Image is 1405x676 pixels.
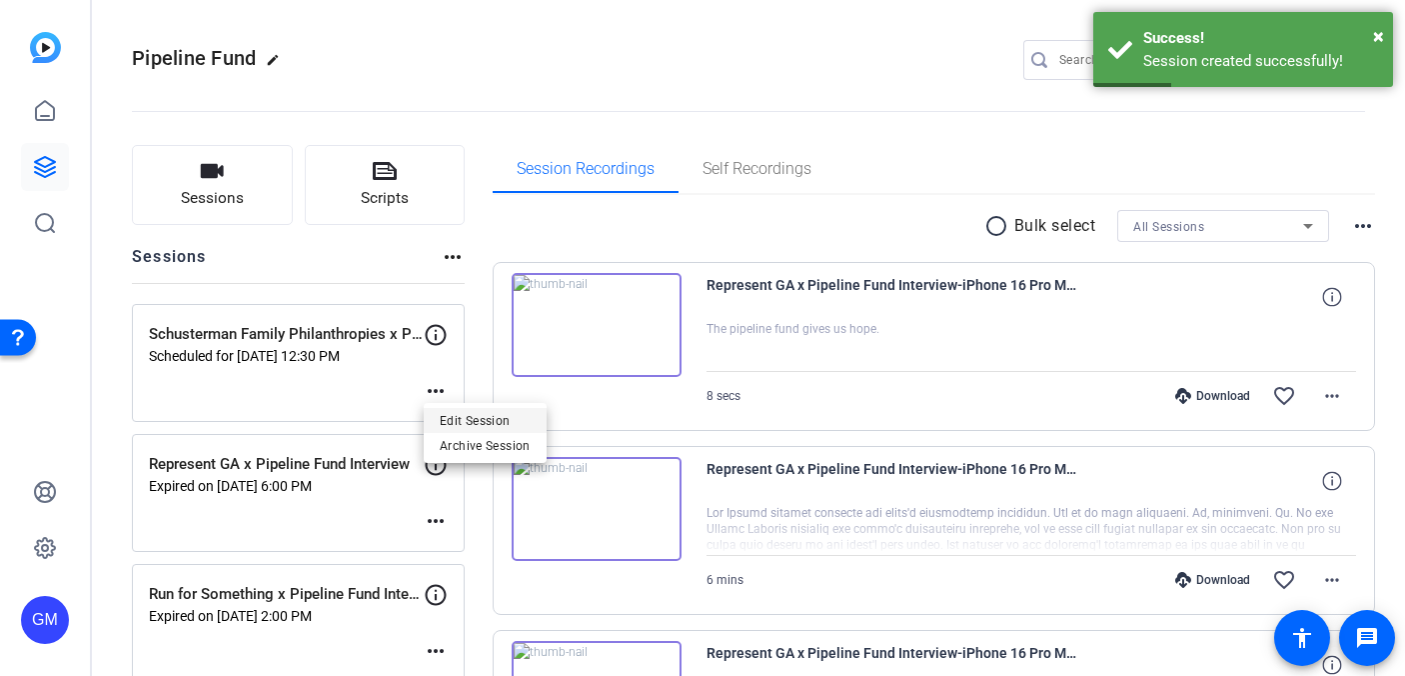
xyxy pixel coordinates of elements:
[1373,21,1384,51] button: Close
[1143,50,1378,73] div: Session created successfully!
[1373,24,1384,48] span: ×
[440,434,531,458] span: Archive Session
[1143,27,1378,50] div: Success!
[440,409,531,433] span: Edit Session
